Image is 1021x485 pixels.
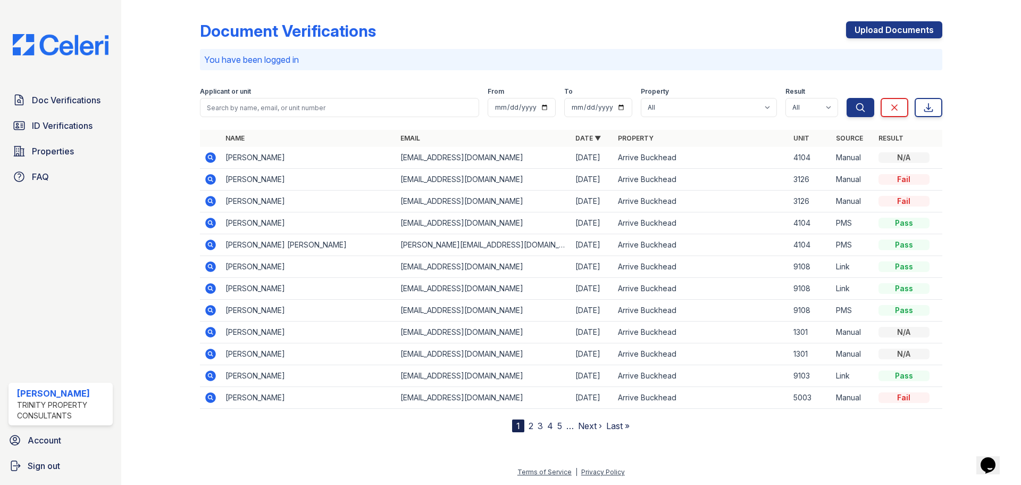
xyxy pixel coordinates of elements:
[396,256,571,278] td: [EMAIL_ADDRESS][DOMAIN_NAME]
[571,234,614,256] td: [DATE]
[32,94,101,106] span: Doc Verifications
[878,371,930,381] div: Pass
[396,147,571,169] td: [EMAIL_ADDRESS][DOMAIN_NAME]
[789,147,832,169] td: 4104
[221,278,396,300] td: [PERSON_NAME]
[32,170,49,183] span: FAQ
[832,343,874,365] td: Manual
[571,322,614,343] td: [DATE]
[878,305,930,316] div: Pass
[832,212,874,234] td: PMS
[581,468,625,476] a: Privacy Policy
[878,218,930,228] div: Pass
[793,134,809,142] a: Unit
[789,234,832,256] td: 4104
[200,87,251,96] label: Applicant or unit
[976,442,1010,474] iframe: chat widget
[396,234,571,256] td: [PERSON_NAME][EMAIL_ADDRESS][DOMAIN_NAME]
[836,134,863,142] a: Source
[878,327,930,338] div: N/A
[606,421,630,431] a: Last »
[221,147,396,169] td: [PERSON_NAME]
[789,322,832,343] td: 1301
[614,387,789,409] td: Arrive Buckhead
[396,322,571,343] td: [EMAIL_ADDRESS][DOMAIN_NAME]
[614,300,789,322] td: Arrive Buckhead
[200,21,376,40] div: Document Verifications
[221,212,396,234] td: [PERSON_NAME]
[878,134,903,142] a: Result
[4,430,117,451] a: Account
[832,234,874,256] td: PMS
[832,169,874,191] td: Manual
[832,365,874,387] td: Link
[878,152,930,163] div: N/A
[832,256,874,278] td: Link
[878,392,930,403] div: Fail
[575,134,601,142] a: Date ▼
[221,169,396,191] td: [PERSON_NAME]
[221,191,396,212] td: [PERSON_NAME]
[614,191,789,212] td: Arrive Buckhead
[396,387,571,409] td: [EMAIL_ADDRESS][DOMAIN_NAME]
[221,343,396,365] td: [PERSON_NAME]
[878,261,930,272] div: Pass
[517,468,572,476] a: Terms of Service
[512,420,524,432] div: 1
[789,300,832,322] td: 9108
[488,87,504,96] label: From
[614,365,789,387] td: Arrive Buckhead
[846,21,942,38] a: Upload Documents
[204,53,938,66] p: You have been logged in
[614,169,789,191] td: Arrive Buckhead
[832,387,874,409] td: Manual
[789,278,832,300] td: 9108
[221,234,396,256] td: [PERSON_NAME] [PERSON_NAME]
[32,119,93,132] span: ID Verifications
[614,322,789,343] td: Arrive Buckhead
[878,174,930,185] div: Fail
[614,212,789,234] td: Arrive Buckhead
[9,115,113,136] a: ID Verifications
[9,141,113,162] a: Properties
[557,421,562,431] a: 5
[396,343,571,365] td: [EMAIL_ADDRESS][DOMAIN_NAME]
[832,278,874,300] td: Link
[17,400,108,421] div: Trinity Property Consultants
[396,365,571,387] td: [EMAIL_ADDRESS][DOMAIN_NAME]
[614,147,789,169] td: Arrive Buckhead
[396,169,571,191] td: [EMAIL_ADDRESS][DOMAIN_NAME]
[571,147,614,169] td: [DATE]
[571,256,614,278] td: [DATE]
[789,169,832,191] td: 3126
[571,212,614,234] td: [DATE]
[785,87,805,96] label: Result
[789,387,832,409] td: 5003
[529,421,533,431] a: 2
[9,166,113,187] a: FAQ
[566,420,574,432] span: …
[400,134,420,142] a: Email
[221,387,396,409] td: [PERSON_NAME]
[571,365,614,387] td: [DATE]
[4,455,117,476] a: Sign out
[618,134,654,142] a: Property
[396,300,571,322] td: [EMAIL_ADDRESS][DOMAIN_NAME]
[789,191,832,212] td: 3126
[789,256,832,278] td: 9108
[396,191,571,212] td: [EMAIL_ADDRESS][DOMAIN_NAME]
[832,300,874,322] td: PMS
[614,256,789,278] td: Arrive Buckhead
[878,349,930,359] div: N/A
[396,278,571,300] td: [EMAIL_ADDRESS][DOMAIN_NAME]
[578,421,602,431] a: Next ›
[221,256,396,278] td: [PERSON_NAME]
[225,134,245,142] a: Name
[641,87,669,96] label: Property
[221,300,396,322] td: [PERSON_NAME]
[571,278,614,300] td: [DATE]
[878,196,930,207] div: Fail
[538,421,543,431] a: 3
[200,98,479,117] input: Search by name, email, or unit number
